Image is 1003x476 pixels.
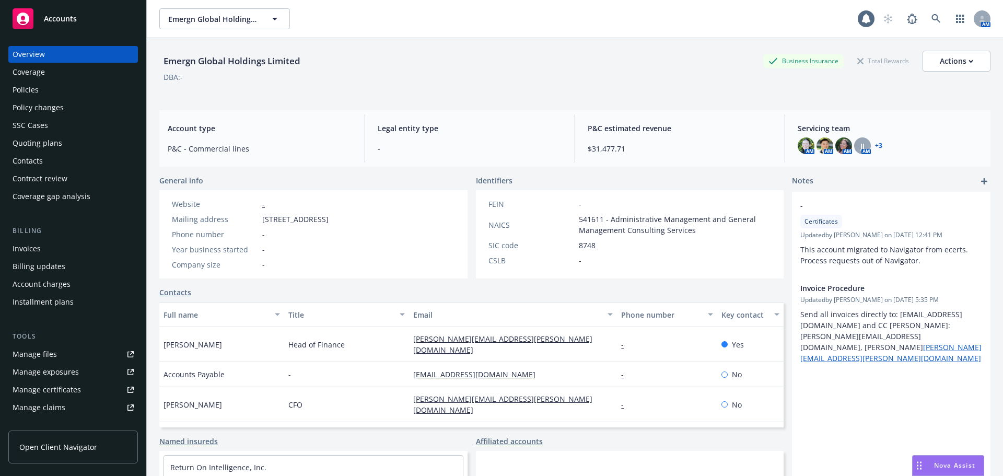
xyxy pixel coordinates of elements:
span: Send all invoices directly to: [EMAIL_ADDRESS][DOMAIN_NAME] and CC [PERSON_NAME]: [PERSON_NAME][E... [800,309,982,363]
div: Manage files [13,346,57,363]
span: Updated by [PERSON_NAME] on [DATE] 12:41 PM [800,230,982,240]
button: Key contact [717,302,784,327]
img: photo [798,137,814,154]
span: 8748 [579,240,596,251]
img: photo [817,137,833,154]
div: Year business started [172,244,258,255]
span: [STREET_ADDRESS] [262,214,329,225]
a: Quoting plans [8,135,138,152]
span: Accounts Payable [164,369,225,380]
div: Manage BORs [13,417,62,434]
button: Phone number [617,302,717,327]
div: Key contact [721,309,768,320]
div: Company size [172,259,258,270]
a: Coverage gap analysis [8,188,138,205]
span: [PERSON_NAME] [164,339,222,350]
span: General info [159,175,203,186]
a: Manage claims [8,399,138,416]
span: Nova Assist [934,461,975,470]
span: [PERSON_NAME] [164,399,222,410]
span: Open Client Navigator [19,442,97,452]
div: Drag to move [913,456,926,475]
div: Overview [13,46,45,63]
div: Manage exposures [13,364,79,380]
div: Policies [13,82,39,98]
a: [EMAIL_ADDRESS][DOMAIN_NAME] [413,369,544,379]
div: NAICS [488,219,575,230]
span: Servicing team [798,123,982,134]
span: Certificates [804,217,838,226]
a: Manage files [8,346,138,363]
a: Policy changes [8,99,138,116]
div: Account charges [13,276,71,293]
a: Contract review [8,170,138,187]
span: No [732,399,742,410]
button: Actions [923,51,990,72]
a: - [621,369,632,379]
a: Contacts [159,287,191,298]
div: Policy changes [13,99,64,116]
span: - [262,229,265,240]
a: SSC Cases [8,117,138,134]
div: Phone number [621,309,701,320]
img: photo [835,137,852,154]
a: [PERSON_NAME][EMAIL_ADDRESS][PERSON_NAME][DOMAIN_NAME] [413,394,592,415]
span: Invoice Procedure [800,283,955,294]
a: Return On Intelligence, Inc. [170,462,266,472]
div: Billing [8,226,138,236]
a: Contacts [8,153,138,169]
a: Coverage [8,64,138,80]
div: Email [413,309,601,320]
div: Billing updates [13,258,65,275]
a: +3 [875,143,882,149]
a: add [978,175,990,188]
span: JJ [860,141,865,152]
a: Account charges [8,276,138,293]
span: Head of Finance [288,339,345,350]
span: Legal entity type [378,123,562,134]
div: Contacts [13,153,43,169]
a: - [621,400,632,410]
div: Coverage [13,64,45,80]
div: CSLB [488,255,575,266]
a: Policies [8,82,138,98]
div: Contract review [13,170,67,187]
span: - [262,244,265,255]
div: SIC code [488,240,575,251]
span: Account type [168,123,352,134]
div: Title [288,309,393,320]
span: - [378,143,562,154]
a: - [621,340,632,350]
span: Identifiers [476,175,512,186]
a: Overview [8,46,138,63]
a: Invoices [8,240,138,257]
button: Title [284,302,409,327]
a: [PERSON_NAME][EMAIL_ADDRESS][PERSON_NAME][DOMAIN_NAME] [413,334,592,355]
span: $31,477.71 [588,143,772,154]
a: Manage certificates [8,381,138,398]
span: Yes [732,339,744,350]
div: Invoice ProcedureUpdatedby [PERSON_NAME] on [DATE] 5:35 PMSend all invoices directly to: [EMAIL_A... [792,274,990,372]
div: Actions [940,51,973,71]
a: Billing updates [8,258,138,275]
button: Email [409,302,617,327]
a: Report a Bug [902,8,923,29]
a: Manage exposures [8,364,138,380]
div: Coverage gap analysis [13,188,90,205]
span: P&C - Commercial lines [168,143,352,154]
span: Accounts [44,15,77,23]
span: - [579,199,581,210]
div: Installment plans [13,294,74,310]
a: Named insureds [159,436,218,447]
a: Affiliated accounts [476,436,543,447]
button: Emergn Global Holdings Limited [159,8,290,29]
a: Search [926,8,947,29]
span: - [262,259,265,270]
span: CFO [288,399,302,410]
div: Phone number [172,229,258,240]
div: Full name [164,309,269,320]
span: - [288,369,291,380]
button: Nova Assist [912,455,984,476]
a: Switch app [950,8,971,29]
a: Accounts [8,4,138,33]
